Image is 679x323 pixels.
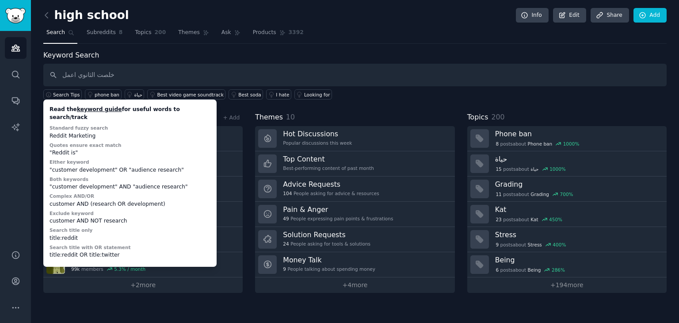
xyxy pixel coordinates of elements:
div: Looking for [304,92,330,98]
h3: Pain & Anger [283,205,393,214]
span: 8 [119,29,123,37]
a: Phone ban8postsaboutPhone ban1000% [467,126,667,151]
div: members [71,266,145,272]
div: post s about [495,165,567,173]
label: Quotes ensure exact match [50,142,122,148]
span: Grading [530,191,549,197]
a: Info [516,8,549,23]
div: 5.3 % / month [114,266,145,272]
div: حياة [134,92,142,98]
a: +4more [255,277,454,293]
div: title:reddit [50,235,210,242]
div: Read the for useful words to search/track [50,106,210,121]
div: post s about [495,241,567,249]
a: Looking for [294,89,332,100]
div: Best-performing content of past month [283,165,374,171]
span: 200 [155,29,166,37]
button: Search Tips [43,89,82,100]
span: Products [253,29,276,37]
h3: حياة [495,154,660,164]
label: Search title with OR statement [50,245,130,250]
span: 49 [283,215,289,222]
span: حياة [530,166,538,172]
div: "customer development" AND "audience research" [50,183,210,191]
div: 700 % [560,191,573,197]
a: Ask [218,26,244,44]
label: Complex AND/OR [50,193,94,199]
span: 104 [283,190,292,196]
h2: high school [43,8,129,23]
a: +2more [43,277,243,293]
a: Solution Requests24People asking for tools & solutions [255,227,454,252]
div: post s about [495,140,580,148]
div: post s about [495,190,574,198]
img: GummySearch logo [5,8,26,23]
span: 3392 [289,29,304,37]
a: Stress9postsaboutStress400% [467,227,667,252]
div: Best soda [238,92,261,98]
div: 1000 % [563,141,580,147]
h3: Phone ban [495,129,660,138]
a: Add [633,8,667,23]
div: People asking for advice & resources [283,190,379,196]
span: 11 [496,191,501,197]
label: Standard fuzzy search [50,125,108,131]
div: I hate [276,92,289,98]
a: Search [43,26,77,44]
div: post s about [495,215,563,223]
div: 450 % [549,216,562,223]
label: Both keywords [50,177,88,182]
span: 23 [496,216,501,223]
div: Reddit Marketing [50,132,210,140]
a: Products3392 [250,26,307,44]
a: حياة [125,89,145,100]
span: Search [46,29,65,37]
span: 8 [496,141,499,147]
div: 1000 % [549,166,566,172]
div: 286 % [552,267,565,273]
div: post s about [495,266,566,274]
div: "customer development" OR "audience research" [50,166,210,174]
div: customer AND (research OR development) [50,200,210,208]
a: Money Talk9People talking about spending money [255,252,454,277]
a: حياة15postsaboutحياة1000% [467,151,667,177]
input: Keyword search in audience [43,64,667,86]
label: Keyword Search [43,51,99,59]
a: Advice Requests104People asking for advice & resources [255,177,454,202]
span: 9 [496,242,499,248]
a: Best video game soundtrack [147,89,225,100]
h3: Top Content [283,154,374,164]
a: Top ContentBest-performing content of past month [255,151,454,177]
a: Subreddits8 [84,26,126,44]
a: I hate [266,89,291,100]
a: Themes [175,26,212,44]
span: 200 [491,113,504,121]
span: Stress [528,242,542,248]
span: Being [528,267,541,273]
span: 99k [71,266,80,272]
a: Kat23postsaboutKat450% [467,202,667,227]
div: phone ban [95,92,119,98]
a: phone ban [85,89,121,100]
span: Topics [467,112,488,123]
div: 400 % [553,242,566,248]
a: Topics200 [132,26,169,44]
span: Themes [255,112,283,123]
span: Ask [221,29,231,37]
div: title:reddit OR title:twitter [50,251,210,259]
span: 10 [286,113,295,121]
div: People expressing pain points & frustrations [283,215,393,222]
h3: Grading [495,180,660,189]
span: Kat [530,216,538,223]
div: People talking about spending money [283,266,375,272]
h3: Money Talk [283,255,375,265]
div: "Reddit is" [50,149,210,157]
span: 6 [496,267,499,273]
a: +194more [467,277,667,293]
a: Share [591,8,629,23]
a: Pain & Anger49People expressing pain points & frustrations [255,202,454,227]
span: Search Tips [53,92,80,98]
span: 24 [283,241,289,247]
a: Grading11postsaboutGrading700% [467,177,667,202]
div: People asking for tools & solutions [283,241,370,247]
